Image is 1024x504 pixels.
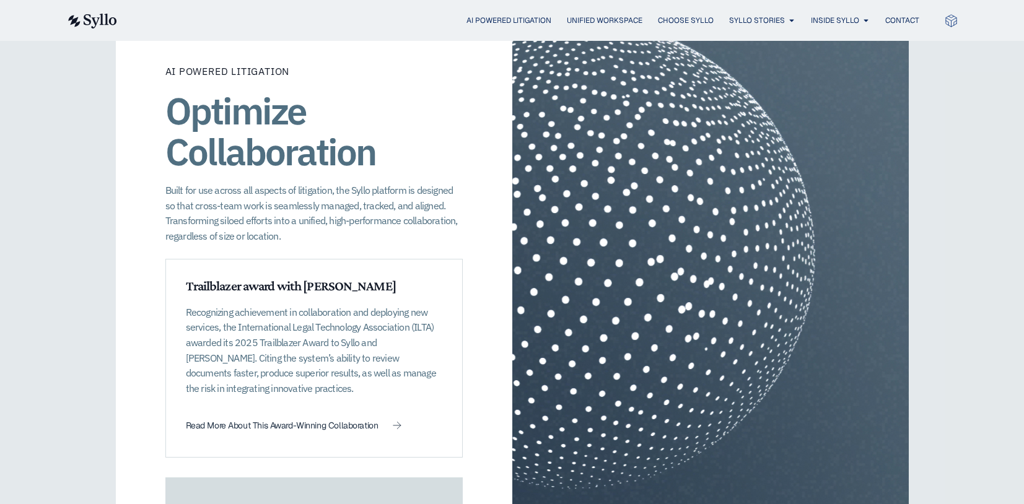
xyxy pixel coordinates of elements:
[165,90,463,172] h1: Optimize Collaboration
[186,305,442,396] p: Recognizing achievement in collaboration and deploying new services, the International Legal Tech...
[142,15,919,27] div: Menu Toggle
[729,15,785,26] a: Syllo Stories
[165,183,463,244] p: Built for use across all aspects of litigation, the Syllo platform is designed so that cross-team...
[567,15,642,26] a: Unified Workspace
[186,421,379,430] span: Read More About This Award-Winning Collaboration
[186,421,402,430] a: Read More About This Award-Winning Collaboration
[165,64,463,79] p: AI Powered Litigation
[466,15,551,26] a: AI Powered Litigation
[186,278,396,293] span: Trailblazer award with [PERSON_NAME]
[66,14,117,28] img: syllo
[142,15,919,27] nav: Menu
[885,15,919,26] a: Contact
[658,15,714,26] a: Choose Syllo
[811,15,859,26] a: Inside Syllo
